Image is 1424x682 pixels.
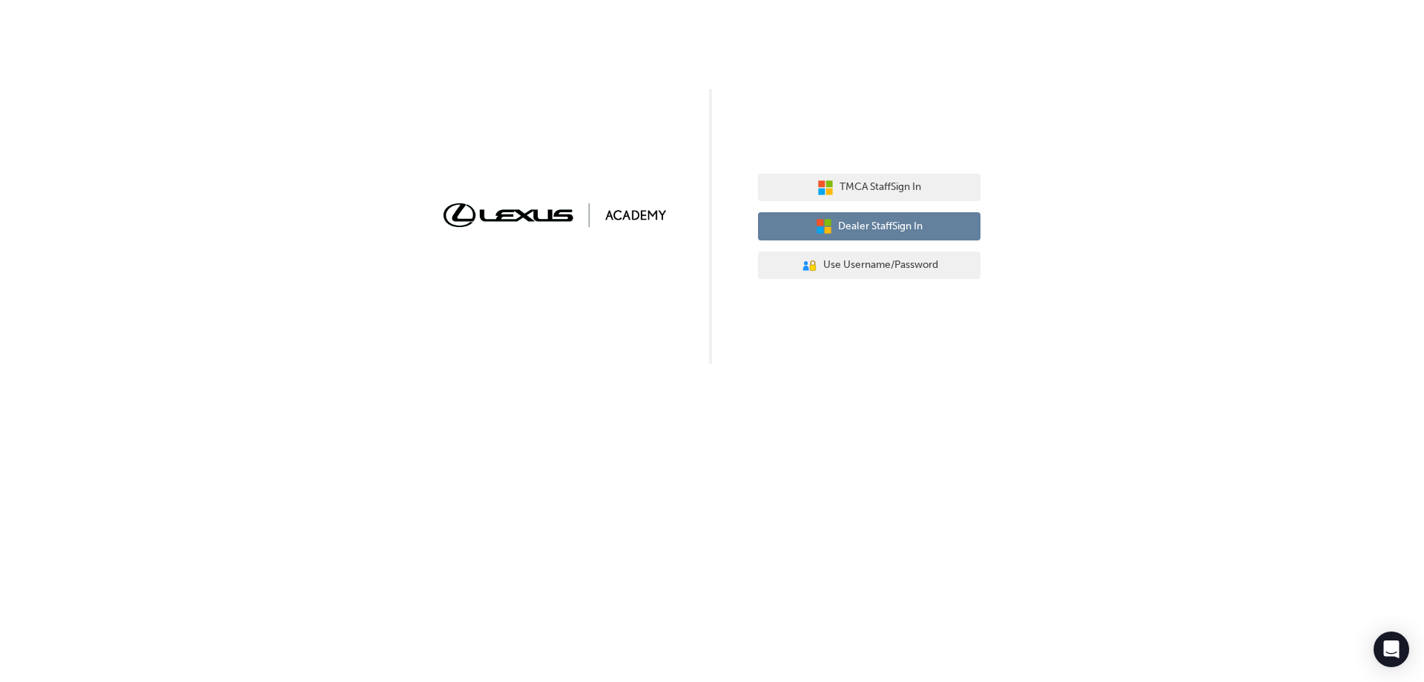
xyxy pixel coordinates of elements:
[840,179,921,196] span: TMCA Staff Sign In
[1374,632,1409,667] div: Open Intercom Messenger
[758,212,980,240] button: Dealer StaffSign In
[823,257,938,274] span: Use Username/Password
[758,174,980,202] button: TMCA StaffSign In
[838,218,923,235] span: Dealer Staff Sign In
[444,203,666,226] img: Trak
[758,252,980,280] button: Use Username/Password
